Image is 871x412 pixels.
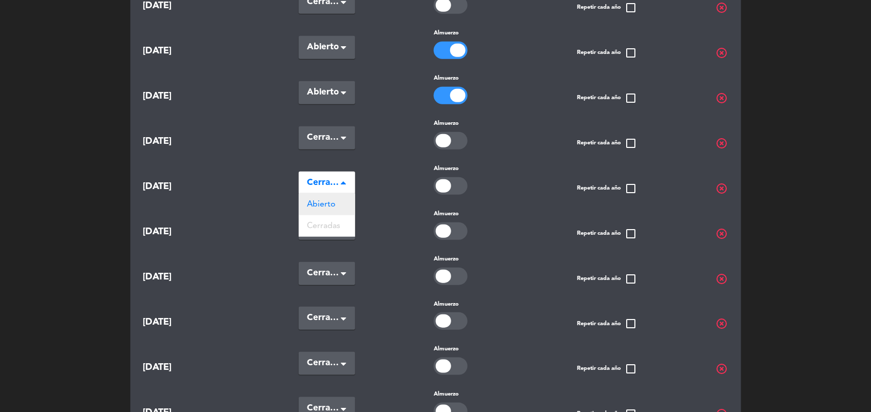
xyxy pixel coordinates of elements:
[434,29,459,38] label: Almuerzo
[577,273,637,285] span: Repetir cada año
[625,317,637,330] span: check_box_outline_blank
[716,228,728,240] span: highlight_off
[143,360,220,375] span: [DATE]
[625,2,637,14] span: check_box_outline_blank
[716,137,728,149] span: highlight_off
[434,119,459,128] label: Almuerzo
[716,273,728,285] span: highlight_off
[434,74,459,83] label: Almuerzo
[716,92,728,104] span: highlight_off
[577,317,637,330] span: Repetir cada año
[577,137,637,149] span: Repetir cada año
[307,200,336,209] span: Abierto
[625,273,637,285] span: check_box_outline_blank
[307,85,339,100] span: Abierto
[577,92,637,104] span: Repetir cada año
[434,345,459,354] label: Almuerzo
[434,255,459,264] label: Almuerzo
[625,363,637,375] span: check_box_outline_blank
[307,266,339,280] span: Cerradas
[625,182,637,195] span: check_box_outline_blank
[307,356,339,370] span: Cerradas
[577,2,637,14] span: Repetir cada año
[434,300,459,309] label: Almuerzo
[716,363,728,375] span: highlight_off
[434,210,459,219] label: Almuerzo
[625,228,637,240] span: check_box_outline_blank
[625,137,637,149] span: check_box_outline_blank
[716,317,728,330] span: highlight_off
[577,47,637,59] span: Repetir cada año
[307,130,339,145] span: Cerradas
[716,182,728,195] span: highlight_off
[143,224,220,239] span: [DATE]
[716,2,728,14] span: highlight_off
[143,89,220,104] span: [DATE]
[577,363,637,375] span: Repetir cada año
[307,222,340,230] span: Cerradas
[434,390,459,399] label: Almuerzo
[625,47,637,59] span: check_box_outline_blank
[716,47,728,59] span: highlight_off
[143,134,220,149] span: [DATE]
[307,311,339,325] span: Cerradas
[143,44,220,59] span: [DATE]
[577,182,637,195] span: Repetir cada año
[307,40,339,54] span: Abierto
[143,315,220,330] span: [DATE]
[625,92,637,104] span: check_box_outline_blank
[434,164,459,174] label: Almuerzo
[143,270,220,285] span: [DATE]
[577,228,637,240] span: Repetir cada año
[307,176,339,190] span: Cerradas
[143,179,220,194] span: [DATE]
